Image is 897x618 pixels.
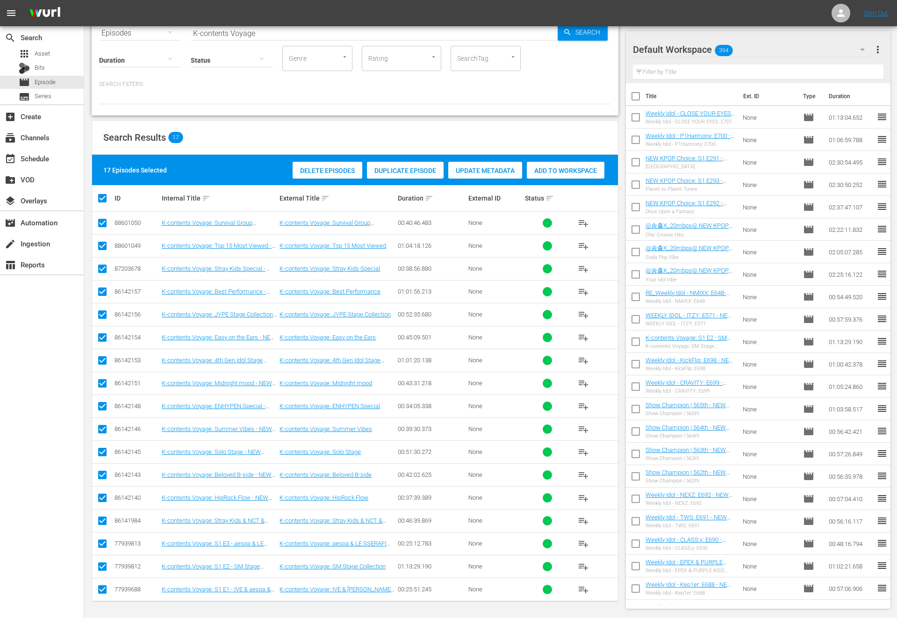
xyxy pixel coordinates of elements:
[876,470,888,481] span: reorder
[739,218,800,241] td: None
[797,83,823,109] th: Type
[876,538,888,549] span: reorder
[468,425,522,432] div: None
[103,132,166,143] span: Search Results
[168,132,183,143] span: 17
[162,334,276,348] a: K-contents Voyage: Easy on the Ears - NEW [DOMAIN_NAME] - SSTV - 202507
[646,581,734,595] a: Weekly Idol - Kep1er: E688 - NEW [DOMAIN_NAME] - SSTV - 202412
[646,500,735,506] div: Weekly Idol - NEXZ: E692
[578,584,589,595] span: playlist_add
[646,177,734,198] a: NEW KPOP Choice: S1 E293 - Planet to Planet Tunes - NEW [DOMAIN_NAME] - SSTV - 202508
[398,517,466,524] div: 00:46:39.869
[468,517,522,524] div: None
[115,425,159,432] div: 86142146
[646,208,735,215] div: Once Upon a Fantasy
[578,217,589,229] span: playlist_add
[572,280,595,303] button: playlist_add
[572,258,595,280] button: playlist_add
[99,80,611,88] p: Search Filters:
[468,265,522,272] div: None
[646,523,735,529] div: Weekly Idol - TWS: E691
[825,443,876,465] td: 00:57:26.849
[398,380,466,387] div: 00:43:31.218
[280,540,391,554] a: K-contents Voyage: aespa & LE SSERAFIM & NMIXX
[468,242,522,249] div: None
[448,167,522,174] span: Update Metadata
[578,240,589,252] span: playlist_add
[115,357,159,364] div: 86142153
[578,355,589,366] span: playlist_add
[115,334,159,341] div: 86142154
[162,402,269,417] a: K-contents Voyage: ENHYPEN Special - NEW [DOMAIN_NAME] - SSTV - 202507
[825,465,876,488] td: 00:56:35.978
[578,401,589,412] span: playlist_add
[398,563,466,570] div: 01:13:29.190
[280,586,395,600] a: K-contents Voyage: IVE & [PERSON_NAME] & LE SSERAFIM
[578,309,589,320] span: playlist_add
[19,48,30,59] span: Asset
[468,219,522,226] div: None
[646,366,735,372] div: Weekly Idol - KickFlip: E698
[646,478,735,484] div: Show Champion | 562th
[115,380,159,387] div: 86142151
[876,134,888,145] span: reorder
[825,173,876,196] td: 02:30:50.252
[739,488,800,510] td: None
[876,313,888,324] span: reorder
[162,357,275,378] a: K-contents Voyage: 4th Gen Idol Stage Collection - NEW [DOMAIN_NAME] - SSTV - 202507
[578,286,589,297] span: playlist_add
[803,134,814,145] span: Episode
[293,162,362,179] button: Delete Episodes
[825,398,876,420] td: 01:03:58.517
[825,532,876,555] td: 00:48:16.794
[468,311,522,318] div: None
[572,418,595,440] button: playlist_add
[448,162,522,179] button: Update Metadata
[572,372,595,395] button: playlist_add
[803,224,814,235] span: Episode
[115,219,159,226] div: 88601050
[825,510,876,532] td: 00:56:16.117
[280,517,386,531] a: K-contents Voyage: Stray Kids & NCT & ATEEZ
[803,359,814,370] span: Episode
[803,403,814,415] span: Episode
[646,83,738,109] th: Title
[425,194,433,202] span: sort
[115,311,159,318] div: 86142156
[876,156,888,167] span: reorder
[572,395,595,417] button: playlist_add
[398,494,466,501] div: 00:37:39.389
[321,194,330,202] span: sort
[876,560,888,571] span: reorder
[115,494,159,501] div: 86142140
[572,235,595,257] button: playlist_add
[5,195,16,207] span: Overlays
[872,38,883,61] button: more_vert
[646,446,734,460] a: Show Champion | 563th - NEW [DOMAIN_NAME] - SSTV - 202508
[803,426,814,437] span: Episode
[19,77,30,88] span: Episode
[876,291,888,302] span: reorder
[739,420,800,443] td: None
[162,448,265,462] a: K-contents Voyage: Solo Stage - NEW [DOMAIN_NAME] - SSTV - 202507
[280,563,386,570] a: K-contents Voyage: SM Stage Collection
[646,298,735,304] div: Weekly Idol - NMIXX: E648
[367,167,444,174] span: Duplicate Episode
[468,357,522,364] div: None
[739,308,800,331] td: None
[468,334,522,341] div: None
[876,246,888,257] span: reorder
[825,263,876,286] td: 02:25:16.122
[739,106,800,129] td: None
[280,288,380,295] a: K-contents Voyage: Best Performance
[5,153,16,165] span: Schedule
[739,129,800,151] td: None
[572,510,595,532] button: playlist_add
[35,78,56,87] span: Episode
[876,358,888,369] span: reorder
[739,286,800,308] td: None
[876,336,888,347] span: reorder
[578,538,589,549] span: playlist_add
[35,49,50,58] span: Asset
[280,425,372,432] a: K-contents Voyage: Summer Vibes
